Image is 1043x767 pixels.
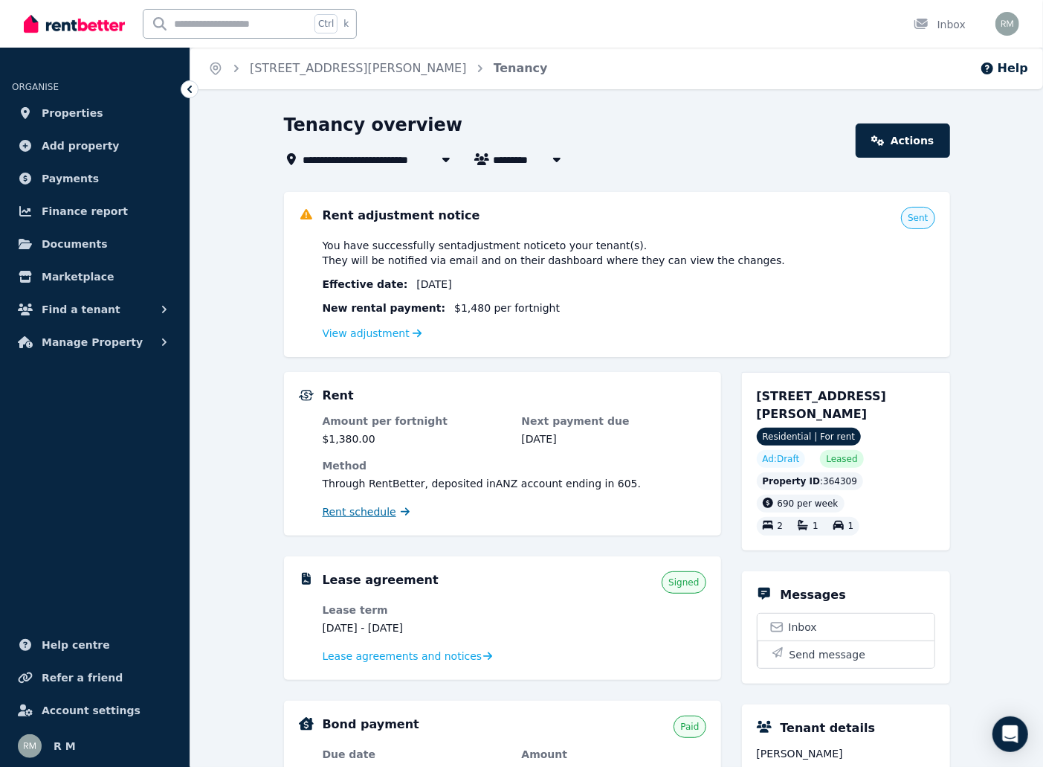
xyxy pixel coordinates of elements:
button: Send message [758,641,934,668]
dt: Amount per fortnight [323,414,507,429]
span: Payments [42,170,99,187]
h5: Rent adjustment notice [323,207,480,225]
button: Manage Property [12,327,178,357]
span: 1 [813,522,818,532]
a: Rent schedule [323,504,410,519]
span: New rental payment: [323,301,446,315]
dt: Next payment due [522,414,706,429]
img: Rental Payments [299,390,314,401]
h5: Bond payment [323,716,419,734]
a: Help centre [12,630,178,660]
span: Finance report [42,202,128,220]
button: Find a tenant [12,295,178,324]
span: Ctrl [314,14,338,33]
img: RentBetter [24,13,125,35]
a: Lease agreements and notices [323,649,493,664]
nav: Breadcrumb [190,48,566,89]
span: Documents [42,235,108,253]
div: Inbox [914,17,966,32]
a: Marketplace [12,262,178,292]
dt: Method [323,458,706,473]
a: Refer a friend [12,663,178,693]
span: Property ID [763,475,821,487]
a: View adjustment [323,327,422,339]
span: $1,480 per fortnight [454,301,560,315]
a: [STREET_ADDRESS][PERSON_NAME] [250,61,467,75]
a: Account settings [12,696,178,725]
span: Send message [789,647,866,662]
span: k [343,18,349,30]
span: Add property [42,137,120,155]
h1: Tenancy overview [284,113,463,137]
span: [STREET_ADDRESS][PERSON_NAME] [757,389,887,421]
dd: [DATE] - [DATE] [323,620,507,635]
a: Finance report [12,196,178,226]
span: ORGANISE [12,82,59,92]
span: Ad: Draft [763,453,800,465]
a: Actions [856,123,949,158]
span: Residential | For rent [757,428,862,446]
span: [DATE] [416,277,451,292]
span: Properties [42,104,103,122]
img: Bond Details [299,717,314,731]
span: Marketplace [42,268,114,286]
span: Leased [826,453,857,465]
span: 690 per week [778,498,839,509]
dd: [DATE] [522,431,706,446]
a: Payments [12,164,178,193]
span: Sent [908,212,928,224]
span: Effective date : [323,277,408,292]
button: Help [980,60,1028,77]
a: Add property [12,131,178,161]
dt: Due date [323,747,507,762]
span: Manage Property [42,333,143,351]
span: Refer a friend [42,669,123,687]
h5: Rent [323,387,354,405]
a: Inbox [758,614,934,641]
h5: Lease agreement [323,571,439,589]
h5: Messages [781,586,846,604]
span: 2 [778,522,784,532]
span: Help centre [42,636,110,654]
a: Tenancy [494,61,548,75]
a: Documents [12,229,178,259]
span: Find a tenant [42,301,120,318]
span: 1 [848,522,854,532]
div: : 364309 [757,472,864,490]
dt: Amount [522,747,706,762]
span: Inbox [789,620,817,635]
dt: Lease term [323,603,507,617]
img: R M [18,734,42,758]
span: Through RentBetter , deposited in ANZ account ending in 605 . [323,478,642,490]
span: You have successfully sent adjustment notice to your tenant(s) . They will be notified via email ... [323,238,786,268]
a: Properties [12,98,178,128]
div: Open Intercom Messenger [992,716,1028,752]
span: R M [54,737,76,755]
span: Paid [680,721,699,733]
span: [PERSON_NAME] [757,746,935,761]
span: Lease agreements and notices [323,649,482,664]
span: Rent schedule [323,504,396,519]
h5: Tenant details [781,719,876,737]
img: R M [995,12,1019,36]
span: Account settings [42,702,141,719]
span: Signed [668,577,699,588]
dd: $1,380.00 [323,431,507,446]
